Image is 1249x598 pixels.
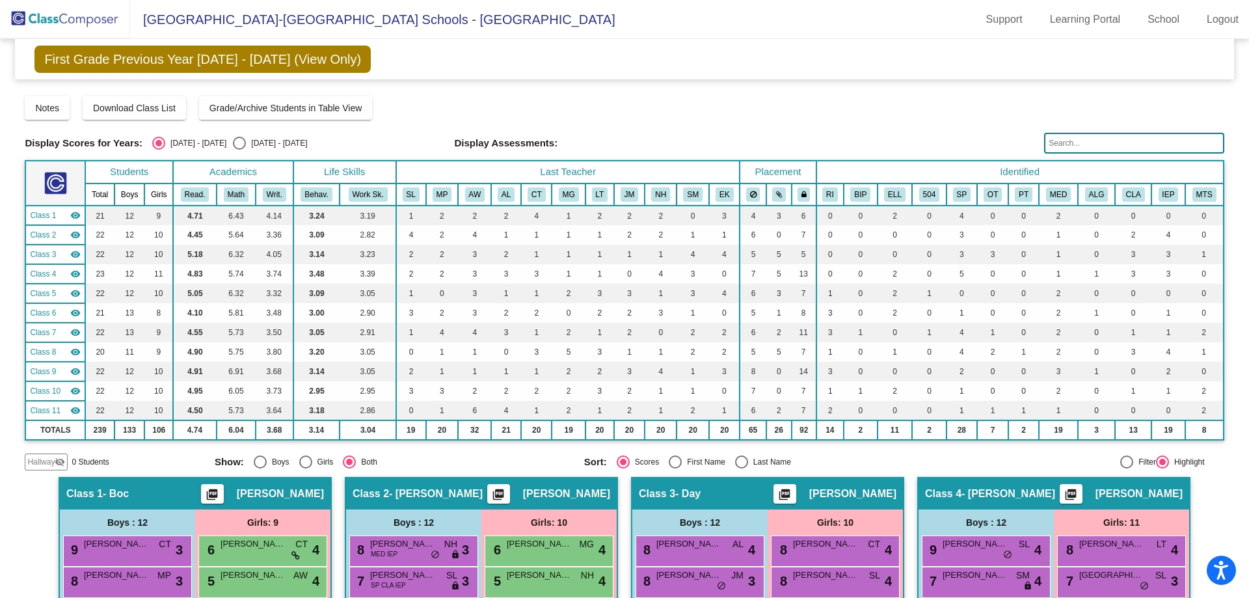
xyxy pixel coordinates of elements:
mat-icon: visibility [70,288,81,299]
td: 0 [1008,245,1039,264]
td: 2 [521,303,552,323]
button: SL [403,187,420,202]
td: 0 [977,264,1008,284]
td: 2 [878,206,913,225]
td: 4.83 [173,264,217,284]
td: 1 [1078,264,1115,284]
button: AL [498,187,515,202]
th: Total [85,183,114,206]
td: 3.36 [256,225,293,245]
mat-icon: visibility [70,210,81,221]
button: Read. [181,187,209,202]
td: 22 [85,245,114,264]
td: 1 [396,284,426,303]
td: 2 [491,303,521,323]
td: 1 [585,264,614,284]
a: Logout [1196,9,1249,30]
td: 0 [844,264,877,284]
td: 4.10 [173,303,217,323]
td: 2 [878,264,913,284]
td: 22 [85,284,114,303]
td: 0 [1008,206,1039,225]
td: 4 [1151,225,1185,245]
div: [DATE] - [DATE] [165,137,226,149]
th: Keep with teacher [792,183,816,206]
th: Shawna Lastoria [396,183,426,206]
th: Jill Moroney [614,183,645,206]
td: 2 [614,225,645,245]
td: 1 [585,225,614,245]
td: 0 [614,264,645,284]
td: 3.23 [340,245,396,264]
td: 2 [878,303,913,323]
th: English Language Learner [878,183,913,206]
th: Occupational Therapy Services [977,183,1008,206]
td: 12 [114,264,144,284]
th: Michelle Pagan [426,183,459,206]
td: Don Day - Day [25,245,85,264]
span: Download Class List [93,103,176,113]
th: Reading Intervention [816,183,844,206]
th: Academics [173,161,293,183]
th: Physical Therapy Services [1008,183,1039,206]
td: 3 [677,264,709,284]
mat-icon: picture_as_pdf [490,487,506,506]
span: First Grade Previous Year [DATE] - [DATE] (View Only) [34,46,371,73]
button: Behav. [301,187,332,202]
td: 2 [426,303,459,323]
td: 1 [1039,245,1078,264]
span: Notes [35,103,59,113]
td: 5 [766,245,792,264]
td: 0 [1185,284,1224,303]
button: SM [683,187,703,202]
span: Class 5 [30,288,56,299]
td: 5 [740,303,766,323]
td: 3 [458,264,491,284]
td: 4 [740,206,766,225]
td: 3 [947,245,977,264]
td: 10 [144,245,173,264]
td: 1 [912,284,946,303]
td: 2 [585,206,614,225]
th: Nicole Haders [645,183,677,206]
td: 1 [1185,245,1224,264]
td: 0 [912,264,946,284]
td: 3.74 [256,264,293,284]
td: 5 [766,264,792,284]
td: 0 [1078,284,1115,303]
button: Notes [25,96,70,120]
td: 0 [912,206,946,225]
td: 3 [458,245,491,264]
td: 3.09 [293,284,340,303]
td: 1 [552,206,585,225]
td: 0 [709,264,740,284]
td: 10 [144,225,173,245]
td: 1 [1039,225,1078,245]
td: 2 [614,206,645,225]
td: 0 [1185,264,1224,284]
td: 22 [85,225,114,245]
td: 1 [521,245,552,264]
td: 3 [947,225,977,245]
td: 4 [677,245,709,264]
button: LT [592,187,608,202]
td: 4 [396,225,426,245]
td: 3.05 [340,284,396,303]
td: 3 [709,206,740,225]
td: 0 [1078,245,1115,264]
td: 4.14 [256,206,293,225]
td: 3 [677,284,709,303]
td: 0 [878,225,913,245]
th: Girls [144,183,173,206]
button: AW [465,187,485,202]
td: 4.05 [256,245,293,264]
td: 3.32 [256,284,293,303]
td: 0 [912,225,946,245]
th: In MTSS Process [1185,183,1224,206]
td: 6 [740,225,766,245]
mat-icon: visibility [70,230,81,240]
span: Class 4 [30,268,56,280]
button: Writ. [263,187,286,202]
button: MG [559,187,579,202]
th: Behavior Intervention Plan [844,183,877,206]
